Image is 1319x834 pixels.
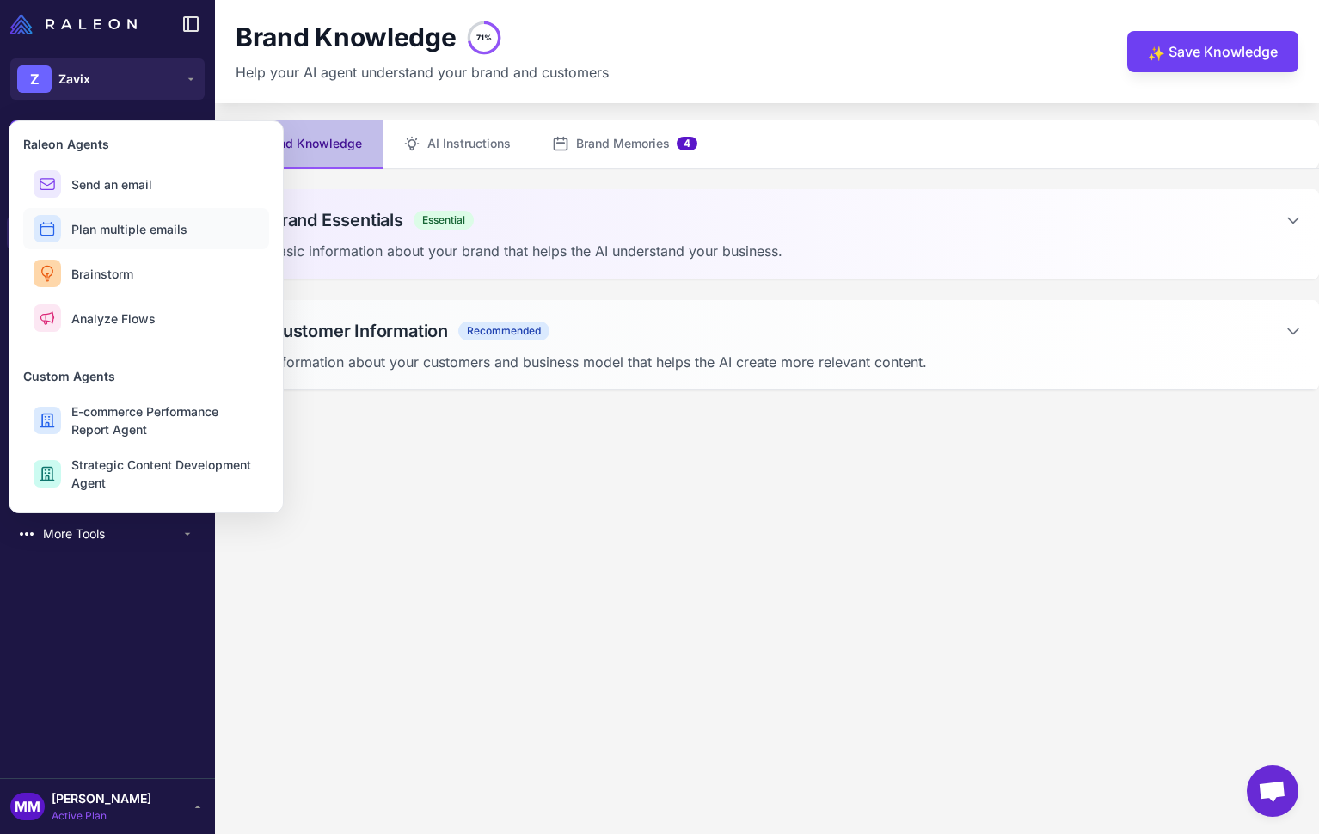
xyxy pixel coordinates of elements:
[7,301,208,337] a: Campaigns
[7,344,208,380] a: Calendar
[7,258,208,294] a: Email Design
[7,387,208,423] a: Segments
[71,220,187,238] span: Plan multiple emails
[270,241,1302,261] p: Basic information about your brand that helps the AI understand your business.
[23,163,269,205] button: Send an email
[677,137,697,150] span: 4
[236,21,457,54] h1: Brand Knowledge
[7,172,208,208] a: Chats
[71,310,156,328] span: Analyze Flows
[43,524,181,543] span: More Tools
[10,58,205,100] button: ZZavix
[270,352,1302,372] p: Information about your customers and business model that helps the AI create more relevant content.
[414,211,474,230] span: Essential
[7,473,208,509] a: Integrations
[476,33,492,42] text: 71%
[23,367,269,385] h3: Custom Agents
[458,322,549,340] span: Recommended
[531,120,718,169] button: Brand Memories4
[23,396,269,445] button: E-commerce Performance Report Agent
[71,175,152,193] span: Send an email
[7,215,208,251] a: Knowledge
[71,265,133,283] span: Brainstorm
[23,208,269,249] button: Plan multiple emails
[270,207,403,233] h2: Brand Essentials
[10,14,144,34] a: Raleon Logo
[23,297,269,339] button: Analyze Flows
[1148,43,1162,57] span: ✨
[1247,765,1298,817] div: Open chat
[52,789,151,808] span: [PERSON_NAME]
[7,430,208,466] a: Analytics
[23,135,269,153] h3: Raleon Agents
[52,808,151,824] span: Active Plan
[17,65,52,93] div: Z
[10,14,137,34] img: Raleon Logo
[270,318,448,344] h2: Customer Information
[383,120,531,169] button: AI Instructions
[236,62,609,83] p: Help your AI agent understand your brand and customers
[71,456,259,492] span: Strategic Content Development Agent
[215,120,383,169] button: Brand Knowledge
[58,70,90,89] span: Zavix
[10,793,45,820] div: MM
[23,449,269,499] button: Strategic Content Development Agent
[1127,31,1298,72] button: ✨Save Knowledge
[71,402,259,438] span: E-commerce Performance Report Agent
[23,253,269,294] button: Brainstorm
